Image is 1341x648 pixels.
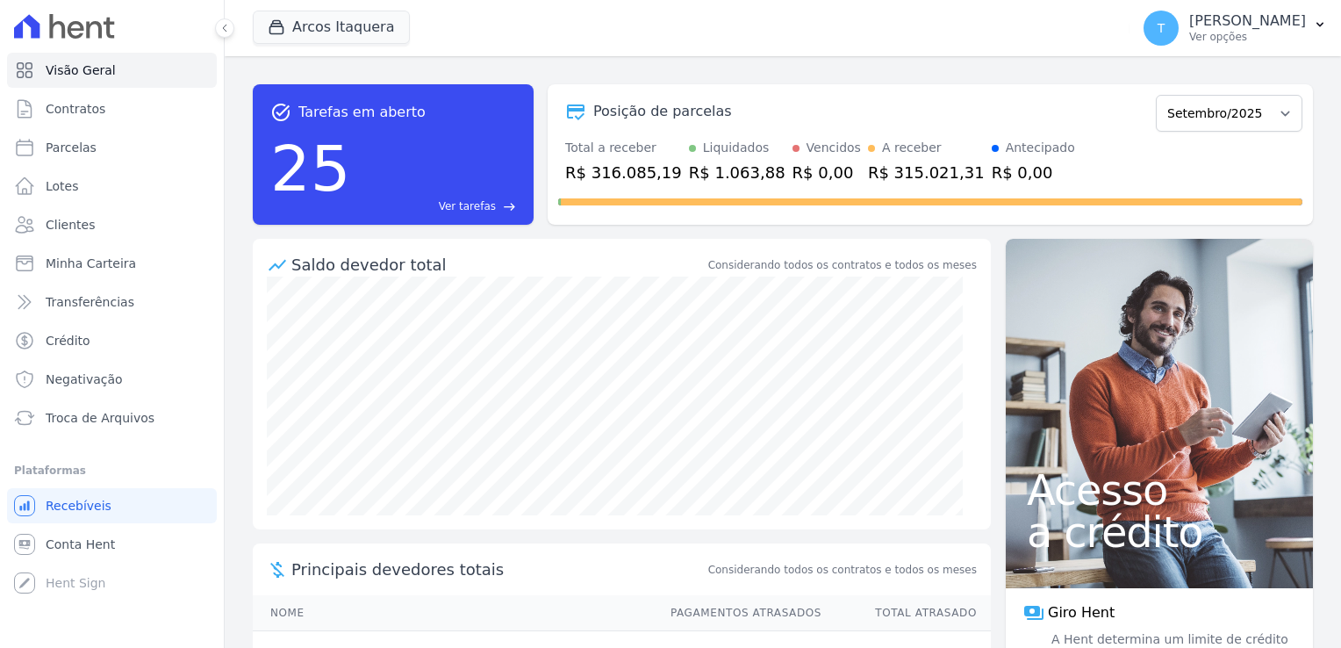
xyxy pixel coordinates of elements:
[7,169,217,204] a: Lotes
[7,246,217,281] a: Minha Carteira
[565,161,682,184] div: R$ 316.085,19
[7,323,217,358] a: Crédito
[270,102,291,123] span: task_alt
[689,161,785,184] div: R$ 1.063,88
[807,139,861,157] div: Vencidos
[7,53,217,88] a: Visão Geral
[46,409,154,427] span: Troca de Arquivos
[7,488,217,523] a: Recebíveis
[822,595,991,631] th: Total Atrasado
[291,253,705,277] div: Saldo devedor total
[1129,4,1341,53] button: T [PERSON_NAME] Ver opções
[1027,511,1292,553] span: a crédito
[7,284,217,320] a: Transferências
[7,527,217,562] a: Conta Hent
[1189,12,1306,30] p: [PERSON_NAME]
[708,562,977,578] span: Considerando todos os contratos e todos os meses
[708,257,977,273] div: Considerando todos os contratos e todos os meses
[46,536,115,553] span: Conta Hent
[7,91,217,126] a: Contratos
[439,198,496,214] span: Ver tarefas
[1158,22,1165,34] span: T
[358,198,516,214] a: Ver tarefas east
[882,139,942,157] div: A receber
[291,558,705,581] span: Principais devedores totais
[1027,469,1292,511] span: Acesso
[1189,30,1306,44] p: Ver opções
[1006,139,1075,157] div: Antecipado
[992,161,1075,184] div: R$ 0,00
[565,139,682,157] div: Total a receber
[46,139,97,156] span: Parcelas
[270,123,351,214] div: 25
[46,216,95,234] span: Clientes
[46,293,134,311] span: Transferências
[253,595,654,631] th: Nome
[46,497,111,515] span: Recebíveis
[46,100,105,118] span: Contratos
[298,102,426,123] span: Tarefas em aberto
[14,460,210,481] div: Plataformas
[7,400,217,436] a: Troca de Arquivos
[7,130,217,165] a: Parcelas
[253,11,410,44] button: Arcos Itaquera
[46,61,116,79] span: Visão Geral
[654,595,822,631] th: Pagamentos Atrasados
[46,332,90,349] span: Crédito
[46,371,123,388] span: Negativação
[1048,602,1115,623] span: Giro Hent
[46,177,79,195] span: Lotes
[7,362,217,397] a: Negativação
[7,207,217,242] a: Clientes
[46,255,136,272] span: Minha Carteira
[503,200,516,213] span: east
[703,139,770,157] div: Liquidados
[868,161,985,184] div: R$ 315.021,31
[792,161,861,184] div: R$ 0,00
[593,101,732,122] div: Posição de parcelas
